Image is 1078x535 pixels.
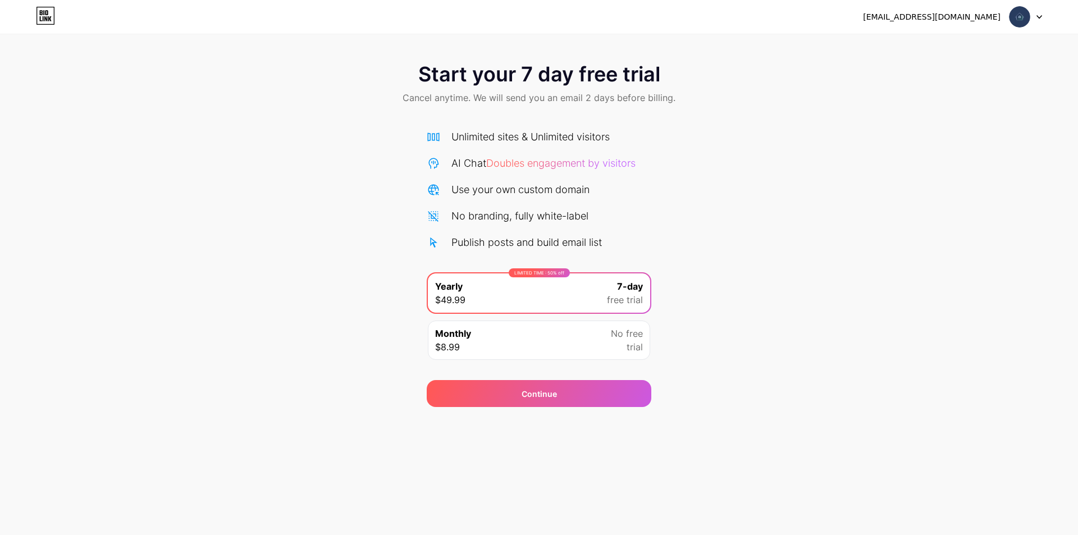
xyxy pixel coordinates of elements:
span: Monthly [435,327,471,340]
div: Use your own custom domain [451,182,590,197]
span: Start your 7 day free trial [418,63,660,85]
div: [EMAIL_ADDRESS][DOMAIN_NAME] [863,11,1001,23]
span: 7-day [617,280,643,293]
div: AI Chat [451,156,636,171]
div: Unlimited sites & Unlimited visitors [451,129,610,144]
div: No branding, fully white-label [451,208,588,223]
span: $8.99 [435,340,460,354]
span: trial [627,340,643,354]
span: free trial [607,293,643,307]
span: Yearly [435,280,463,293]
div: Publish posts and build email list [451,235,602,250]
span: Doubles engagement by visitors [486,157,636,169]
span: Cancel anytime. We will send you an email 2 days before billing. [403,91,675,104]
div: LIMITED TIME : 50% off [509,268,570,277]
div: Continue [522,388,557,400]
span: No free [611,327,643,340]
span: $49.99 [435,293,465,307]
img: smhsmarthouse [1009,6,1030,28]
